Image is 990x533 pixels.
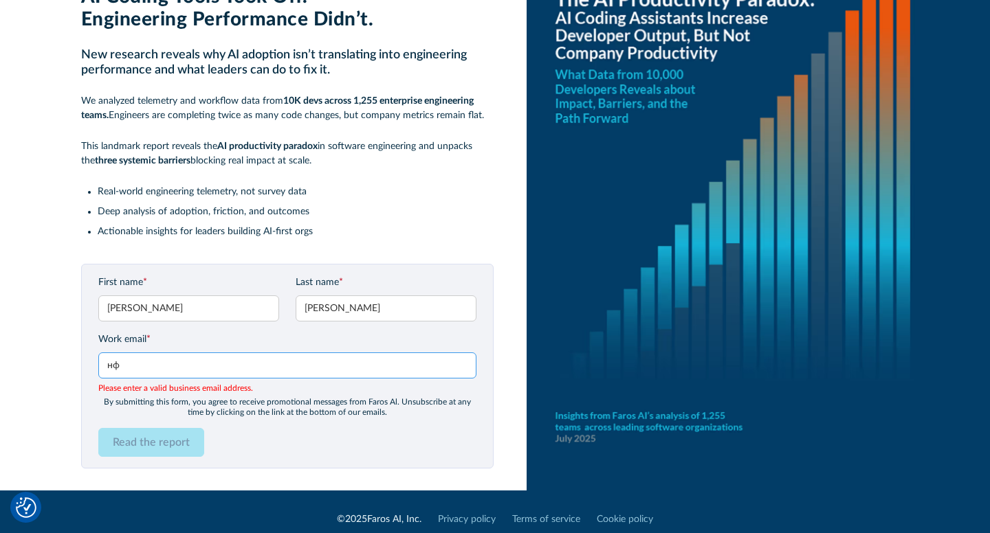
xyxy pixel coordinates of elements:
li: Actionable insights for leaders building AI-first orgs [98,225,494,239]
h1: Engineering Performance Didn’t. [81,8,494,32]
strong: three systemic barriers [95,156,190,166]
strong: AI productivity paradox [217,141,318,151]
label: First name [98,275,279,290]
h2: New research reveals why AI adoption isn’t translating into engineering performance and what lead... [81,48,494,78]
a: Privacy policy [438,512,496,527]
a: Cookie policy [597,512,653,527]
span: 2025 [345,514,367,524]
img: Revisit consent button [16,497,36,518]
li: Real-world engineering telemetry, not survey data [98,185,494,199]
button: Cookie Settings [16,497,36,518]
div: By submitting this form, you agree to receive promotional messages from Faros Al. Unsubscribe at ... [98,397,476,417]
p: We analyzed telemetry and workflow data from Engineers are completing twice as many code changes,... [81,94,494,123]
div: © Faros AI, Inc. [337,512,421,527]
p: This landmark report reveals the in software engineering and unpacks the blocking real impact at ... [81,139,494,168]
label: Work email [98,332,476,347]
a: Terms of service [512,512,580,527]
span: Please enter a valid business email address. [98,382,476,394]
form: Email Form [98,275,476,457]
input: Read the report [98,428,204,457]
label: Last name [296,275,476,290]
li: Deep analysis of adoption, friction, and outcomes [98,205,494,219]
strong: 10K devs across 1,255 enterprise engineering teams. [81,96,474,120]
